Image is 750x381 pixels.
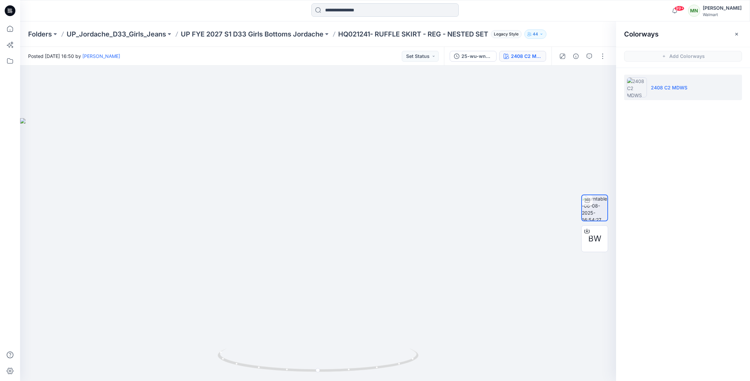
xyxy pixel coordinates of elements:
[674,6,684,11] span: 99+
[588,233,601,245] span: BW
[511,53,542,60] div: 2408 C2 MDWS
[624,30,659,38] h2: Colorways
[82,53,120,59] a: [PERSON_NAME]
[499,51,546,62] button: 2408 C2 MDWS
[28,29,52,39] a: Folders
[338,29,488,39] p: HQ021241- RUFFLE SKIRT - REG - NESTED SET
[703,12,742,17] div: Walmart
[533,30,538,38] p: 44
[688,5,700,17] div: MN
[651,84,687,91] p: 2408 C2 MDWS
[627,77,647,97] img: 2408 C2 MDWS
[491,30,522,38] span: Legacy Style
[571,51,581,62] button: Details
[450,51,497,62] button: 25-wu-wn-2371-2408 size all 08022025 sp26
[181,29,323,39] a: UP FYE 2027 S1 D33 Girls Bottoms Jordache
[28,53,120,60] span: Posted [DATE] 16:50 by
[703,4,742,12] div: [PERSON_NAME]
[488,29,522,39] button: Legacy Style
[67,29,166,39] a: UP_Jordache_D33_Girls_Jeans
[524,29,546,39] button: 44
[461,53,492,60] div: 25-wu-wn-2371-2408 size all 08022025 sp26
[582,195,607,221] img: turntable-06-08-2025-16:54:27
